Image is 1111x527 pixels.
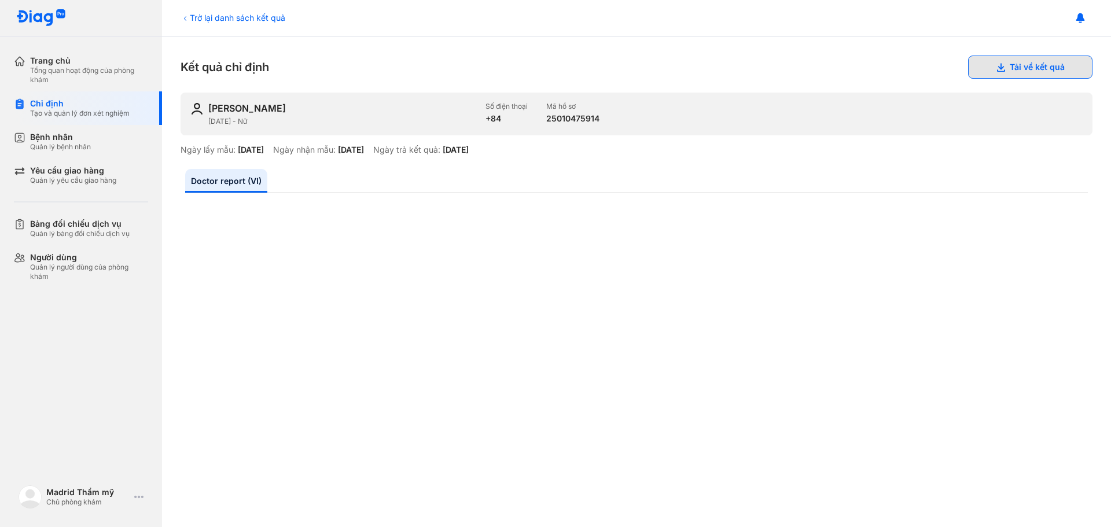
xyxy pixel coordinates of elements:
div: Số điện thoại [485,102,528,111]
div: Madrid Thẩm mỹ [46,487,130,497]
div: Quản lý bảng đối chiếu dịch vụ [30,229,130,238]
img: logo [16,9,66,27]
img: user-icon [190,102,204,116]
div: Bệnh nhân [30,132,91,142]
div: [DATE] [443,145,469,155]
div: Ngày lấy mẫu: [181,145,236,155]
div: Yêu cầu giao hàng [30,165,116,176]
div: Ngày trả kết quả: [373,145,440,155]
a: Doctor report (VI) [185,169,267,193]
button: Tải về kết quả [968,56,1092,79]
img: logo [19,485,42,508]
div: Trang chủ [30,56,148,66]
div: Tổng quan hoạt động của phòng khám [30,66,148,84]
div: Mã hồ sơ [546,102,599,111]
div: Bảng đối chiếu dịch vụ [30,219,130,229]
div: [DATE] [338,145,364,155]
div: Trở lại danh sách kết quả [181,12,285,24]
div: [PERSON_NAME] [208,102,286,115]
div: Ngày nhận mẫu: [273,145,336,155]
div: Quản lý bệnh nhân [30,142,91,152]
div: Kết quả chỉ định [181,56,1092,79]
div: Chỉ định [30,98,130,109]
div: [DATE] [238,145,264,155]
div: [DATE] - Nữ [208,117,476,126]
div: Quản lý người dùng của phòng khám [30,263,148,281]
div: Người dùng [30,252,148,263]
div: Quản lý yêu cầu giao hàng [30,176,116,185]
div: Tạo và quản lý đơn xét nghiệm [30,109,130,118]
div: +84 [485,113,528,124]
div: Chủ phòng khám [46,497,130,507]
div: 25010475914 [546,113,599,124]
